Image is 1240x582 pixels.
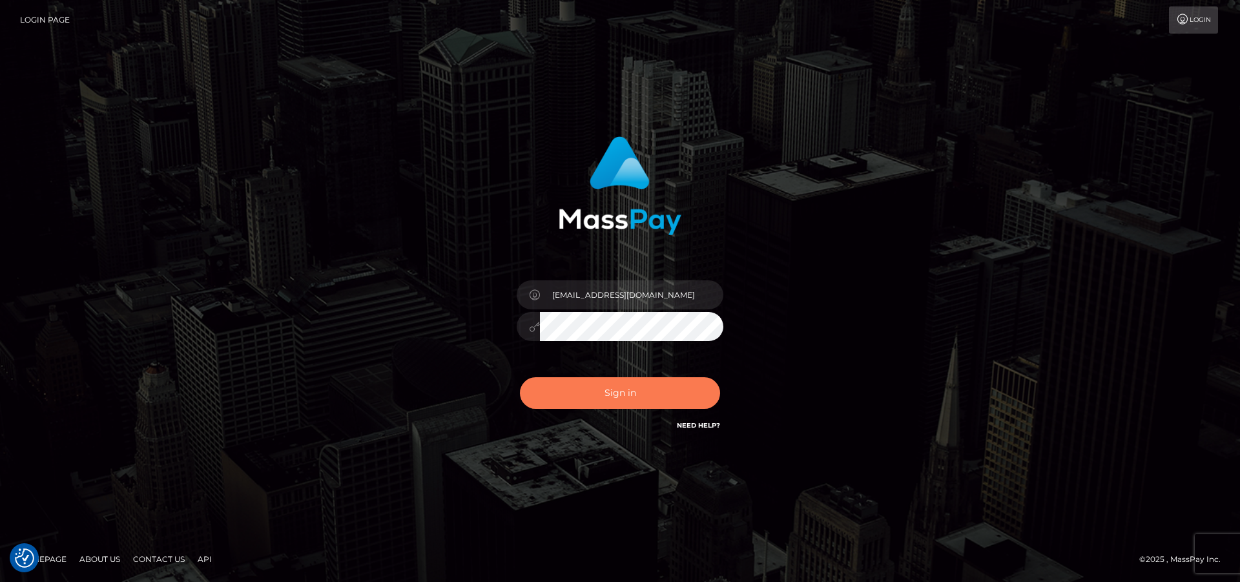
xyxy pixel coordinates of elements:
button: Sign in [520,377,720,409]
a: Homepage [14,549,72,569]
a: Login [1169,6,1218,34]
img: MassPay Login [559,136,681,235]
a: Need Help? [677,421,720,430]
div: © 2025 , MassPay Inc. [1139,552,1230,566]
a: Login Page [20,6,70,34]
img: Revisit consent button [15,548,34,568]
a: Contact Us [128,549,190,569]
button: Consent Preferences [15,548,34,568]
a: API [192,549,217,569]
input: Username... [540,280,723,309]
a: About Us [74,549,125,569]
